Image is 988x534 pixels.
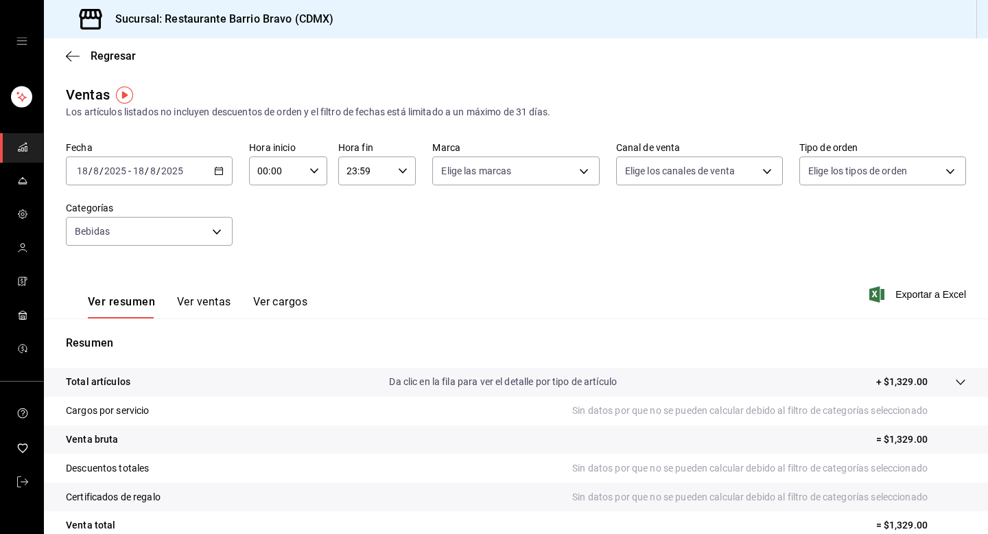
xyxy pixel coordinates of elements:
span: Elige los tipos de orden [808,164,907,178]
p: Certificados de regalo [66,490,161,504]
p: Da clic en la fila para ver el detalle por tipo de artículo [389,375,617,389]
div: navigation tabs [88,295,307,318]
input: -- [150,165,156,176]
span: / [156,165,161,176]
p: Sin datos por que no se pueden calcular debido al filtro de categorías seleccionado [572,490,966,504]
input: ---- [104,165,127,176]
button: Regresar [66,49,136,62]
p: Cargos por servicio [66,404,150,418]
span: / [99,165,104,176]
input: -- [132,165,145,176]
p: Venta total [66,518,115,533]
p: Resumen [66,335,966,351]
div: Ventas [66,84,110,105]
label: Hora inicio [249,143,327,152]
p: Total artículos [66,375,130,389]
img: Tooltip marker [116,86,133,104]
span: / [145,165,149,176]
h3: Sucursal: Restaurante Barrio Bravo (CDMX) [104,11,333,27]
p: Venta bruta [66,432,118,447]
input: ---- [161,165,184,176]
label: Categorías [66,203,233,213]
button: Ver resumen [88,295,155,318]
button: open drawer [16,36,27,47]
input: -- [76,165,89,176]
label: Tipo de orden [799,143,966,152]
p: Descuentos totales [66,461,149,476]
span: Elige los canales de venta [625,164,735,178]
p: Sin datos por que no se pueden calcular debido al filtro de categorías seleccionado [572,461,966,476]
button: Ver cargos [253,295,308,318]
p: + $1,329.00 [876,375,928,389]
button: Ver ventas [177,295,231,318]
button: Exportar a Excel [872,286,966,303]
input: -- [93,165,99,176]
span: Bebidas [75,224,110,238]
p: = $1,329.00 [876,432,966,447]
div: Los artículos listados no incluyen descuentos de orden y el filtro de fechas está limitado a un m... [66,105,966,119]
label: Hora fin [338,143,416,152]
label: Fecha [66,143,233,152]
span: Elige las marcas [441,164,511,178]
label: Canal de venta [616,143,783,152]
span: - [128,165,131,176]
label: Marca [432,143,599,152]
span: / [89,165,93,176]
p: Sin datos por que no se pueden calcular debido al filtro de categorías seleccionado [572,404,966,418]
span: Regresar [91,49,136,62]
p: = $1,329.00 [876,518,966,533]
